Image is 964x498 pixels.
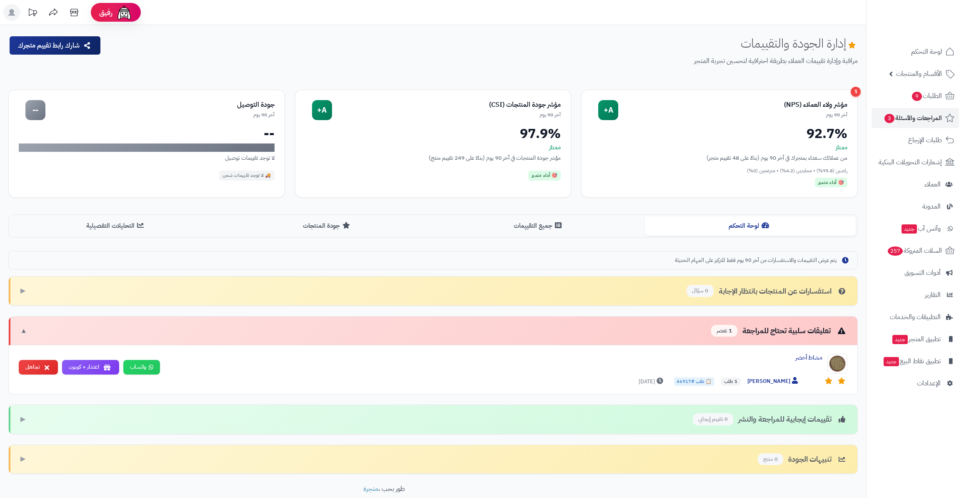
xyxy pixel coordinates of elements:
span: المدونة [922,201,941,212]
a: الإعدادات [872,373,959,393]
span: 📋 طلب #46917 [674,377,714,386]
a: طلبات الإرجاع [872,130,959,150]
button: التحليلات التفصيلية [10,216,222,235]
span: تطبيق المتجر [892,333,941,345]
div: من عملائك سعداء بمتجرك في آخر 90 يوم (بناءً على 48 تقييم متجر) [592,153,847,162]
a: أدوات التسويق [872,263,959,283]
span: التقارير [925,289,941,301]
div: راضين (95.8%) • محايدين (4.2%) • منزعجين (0%) [592,167,847,174]
button: جميع التقييمات [433,216,644,235]
div: 🚚 لا توجد تقييمات شحن [219,171,275,181]
a: الطلبات9 [872,86,959,106]
span: طلبات الإرجاع [908,134,942,146]
span: الإعدادات [917,377,941,389]
span: أدوات التسويق [904,267,941,279]
button: لوحة التحكم [644,216,856,235]
span: المراجعات والأسئلة [884,112,942,124]
span: جديد [902,224,917,234]
button: تجاهل [19,360,58,375]
div: 🎯 أداء متميز [815,178,847,188]
button: اعتذار + كوبون [62,360,119,375]
div: 🎯 أداء متميز [528,171,561,181]
span: رفيق [99,8,112,18]
span: 0 منتج [758,453,783,465]
span: جديد [884,357,899,366]
span: [PERSON_NAME] [747,377,800,386]
span: ▶ [20,454,25,464]
div: آخر 90 يوم [45,111,275,118]
img: logo-2.png [907,6,956,24]
span: 1 طلب [721,377,741,386]
div: تنبيهات الجودة [758,453,847,465]
a: وآتس آبجديد [872,219,959,239]
span: 3 [884,114,894,123]
img: Product [827,354,847,374]
div: مؤشر ولاء العملاء (NPS) [618,100,847,110]
span: 1 عنصر [711,325,737,337]
button: جودة المنتجات [222,216,433,235]
a: تطبيق نقاط البيعجديد [872,351,959,371]
span: 0 تقييم إيجابي [693,413,733,425]
div: ممتاز [592,143,847,152]
img: ai-face.png [116,4,132,21]
h1: إدارة الجودة والتقييمات [741,36,858,50]
a: إشعارات التحويلات البنكية [872,152,959,172]
span: الأقسام والمنتجات [896,68,942,80]
a: المدونة [872,196,959,216]
button: شارك رابط تقييم متجرك [10,36,100,55]
span: العملاء [924,179,941,190]
span: 0 سؤال [687,285,714,297]
div: -- [19,127,275,140]
a: العملاء [872,174,959,194]
div: تعليقات سلبية تحتاج للمراجعة [711,325,847,337]
div: مشاط أخضر [167,354,822,362]
span: وآتس آب [901,223,941,234]
p: مراقبة وإدارة تقييمات العملاء بطريقة احترافية لتحسين تجربة المتجر [108,56,858,66]
span: جديد [892,335,908,344]
div: 1 [851,87,861,97]
a: المراجعات والأسئلة3 [872,108,959,128]
span: تطبيق نقاط البيع [883,355,941,367]
a: لوحة التحكم [872,42,959,62]
a: السلات المتروكة257 [872,241,959,261]
a: متجرة [363,484,378,494]
a: التقارير [872,285,959,305]
span: لوحة التحكم [911,46,942,58]
span: السلات المتروكة [887,245,942,257]
div: مؤشر جودة المنتجات في آخر 90 يوم (بناءً على 249 تقييم منتج) [305,153,561,162]
a: واتساب [123,360,160,375]
div: 92.7% [592,127,847,140]
span: [DATE] [639,377,665,386]
span: 9 [912,92,922,101]
div: 97.9% [305,127,561,140]
div: لا توجد تقييمات توصيل [19,153,275,162]
a: التطبيقات والخدمات [872,307,959,327]
div: آخر 90 يوم [618,111,847,118]
div: لا توجد بيانات كافية [19,143,275,152]
span: الطلبات [911,90,942,102]
span: ▼ [20,326,27,336]
div: جودة التوصيل [45,100,275,110]
span: 257 [888,246,903,256]
div: ممتاز [305,143,561,152]
div: آخر 90 يوم [332,111,561,118]
div: -- [25,100,45,120]
span: ▶ [20,286,25,296]
span: يتم عرض التقييمات والاستفسارات من آخر 90 يوم فقط للتركيز على المهام الحديثة [675,257,837,264]
div: استفسارات عن المنتجات بانتظار الإجابة [687,285,847,297]
a: تطبيق المتجرجديد [872,329,959,349]
div: A+ [312,100,332,120]
div: تقييمات إيجابية للمراجعة والنشر [693,413,847,425]
span: التطبيقات والخدمات [890,311,941,323]
span: ▶ [20,415,25,424]
div: مؤشر جودة المنتجات (CSI) [332,100,561,110]
div: A+ [598,100,618,120]
span: إشعارات التحويلات البنكية [879,156,942,168]
a: تحديثات المنصة [22,4,43,23]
